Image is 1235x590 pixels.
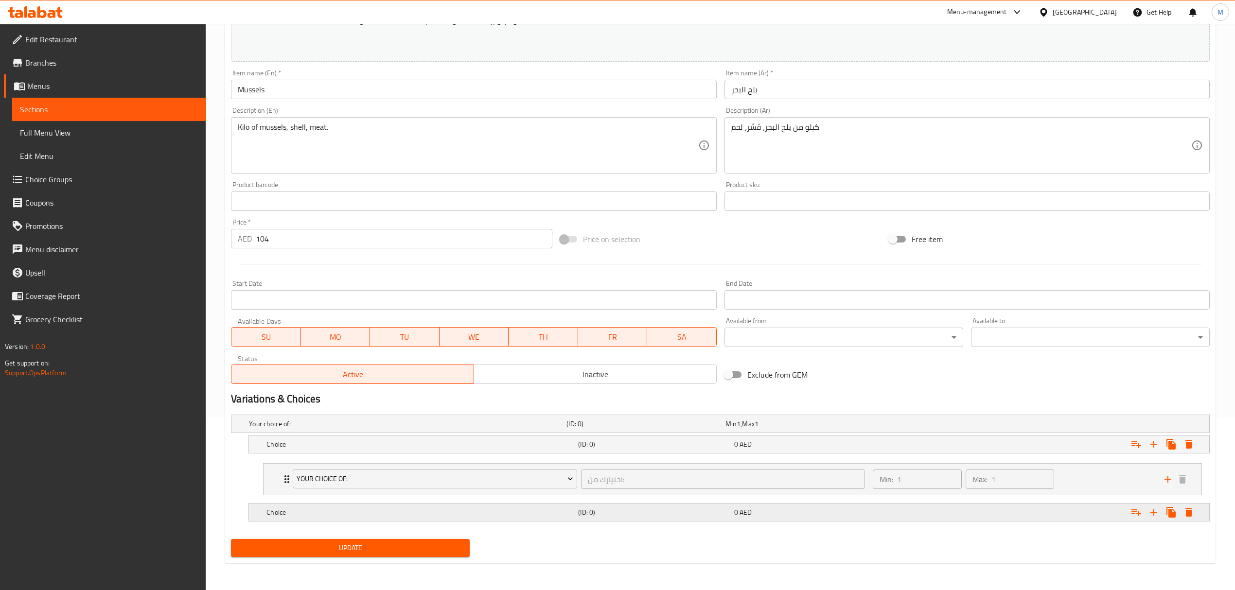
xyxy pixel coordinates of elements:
[1053,7,1117,17] div: [GEOGRAPHIC_DATA]
[231,364,474,384] button: Active
[4,214,206,238] a: Promotions
[25,57,198,69] span: Branches
[724,80,1210,99] input: Enter name Ar
[231,392,1210,406] h2: Variations & Choices
[249,435,1209,453] div: Expand
[474,364,717,384] button: Inactive
[25,313,198,325] span: Grocery Checklist
[1175,472,1190,486] button: delete
[578,507,730,517] h5: (ID: 0)
[231,327,300,347] button: SU
[4,308,206,331] a: Grocery Checklist
[478,367,713,382] span: Inactive
[231,80,716,99] input: Enter name En
[4,168,206,191] a: Choice Groups
[305,330,367,344] span: MO
[583,233,640,245] span: Price on selection
[30,340,45,353] span: 1.0.0
[25,34,198,45] span: Edit Restaurant
[249,503,1209,521] div: Expand
[293,469,577,489] button: Your Choice Of:
[25,243,198,255] span: Menu disclaimer
[4,51,206,74] a: Branches
[12,144,206,168] a: Edit Menu
[755,417,759,430] span: 1
[647,327,717,347] button: SA
[4,191,206,214] a: Coupons
[238,122,698,169] textarea: Kilo of mussels, shell, meat.
[255,459,1210,499] li: Expand
[5,357,50,369] span: Get support on:
[1145,503,1163,521] button: Add new choice
[25,220,198,232] span: Promotions
[297,473,573,485] span: Your Choice Of:
[370,327,440,347] button: TU
[4,261,206,284] a: Upsell
[725,417,737,430] span: Min
[266,507,574,517] h5: Choice
[1180,503,1198,521] button: Delete Choice
[1161,472,1175,486] button: add
[747,369,808,381] span: Exclude from GEM
[734,438,738,451] span: 0
[578,439,730,449] h5: (ID: 0)
[231,539,470,557] button: Update
[724,328,963,347] div: ​
[947,6,1007,18] div: Menu-management
[740,506,752,519] span: AED
[27,80,198,92] span: Menus
[374,330,436,344] span: TU
[4,284,206,308] a: Coverage Report
[971,328,1210,347] div: ​
[1128,503,1145,521] button: Add choice group
[12,98,206,121] a: Sections
[1217,7,1223,17] span: M
[509,327,578,347] button: TH
[880,473,893,485] p: Min:
[724,191,1210,211] input: Please enter product sku
[440,327,509,347] button: WE
[235,330,297,344] span: SU
[20,104,198,115] span: Sections
[972,473,988,485] p: Max:
[1163,503,1180,521] button: Clone new choice
[25,267,198,278] span: Upsell
[266,439,574,449] h5: Choice
[249,419,563,429] h5: Your choice of:
[235,367,470,382] span: Active
[231,191,716,211] input: Please enter product barcode
[734,506,738,519] span: 0
[25,174,198,185] span: Choice Groups
[20,127,198,139] span: Full Menu View
[1145,435,1163,453] button: Add new choice
[5,340,29,353] span: Version:
[725,419,880,429] div: ,
[238,233,252,244] p: AED
[578,327,648,347] button: FR
[443,330,505,344] span: WE
[4,28,206,51] a: Edit Restaurant
[25,290,198,302] span: Coverage Report
[1128,435,1145,453] button: Add choice group
[4,74,206,98] a: Menus
[239,542,462,554] span: Update
[740,438,752,451] span: AED
[737,417,741,430] span: 1
[4,238,206,261] a: Menu disclaimer
[301,327,370,347] button: MO
[256,229,552,248] input: Please enter price
[1180,435,1198,453] button: Delete Choice
[742,417,754,430] span: Max
[651,330,713,344] span: SA
[912,233,943,245] span: Free item
[731,122,1191,169] textarea: كيلو من بلح البحر، قشر، لحم
[12,121,206,144] a: Full Menu View
[231,415,1209,433] div: Expand
[1163,435,1180,453] button: Clone new choice
[5,366,67,379] a: Support.OpsPlatform
[582,330,644,344] span: FR
[264,464,1201,495] div: Expand
[512,330,574,344] span: TH
[20,150,198,162] span: Edit Menu
[566,419,721,429] h5: (ID: 0)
